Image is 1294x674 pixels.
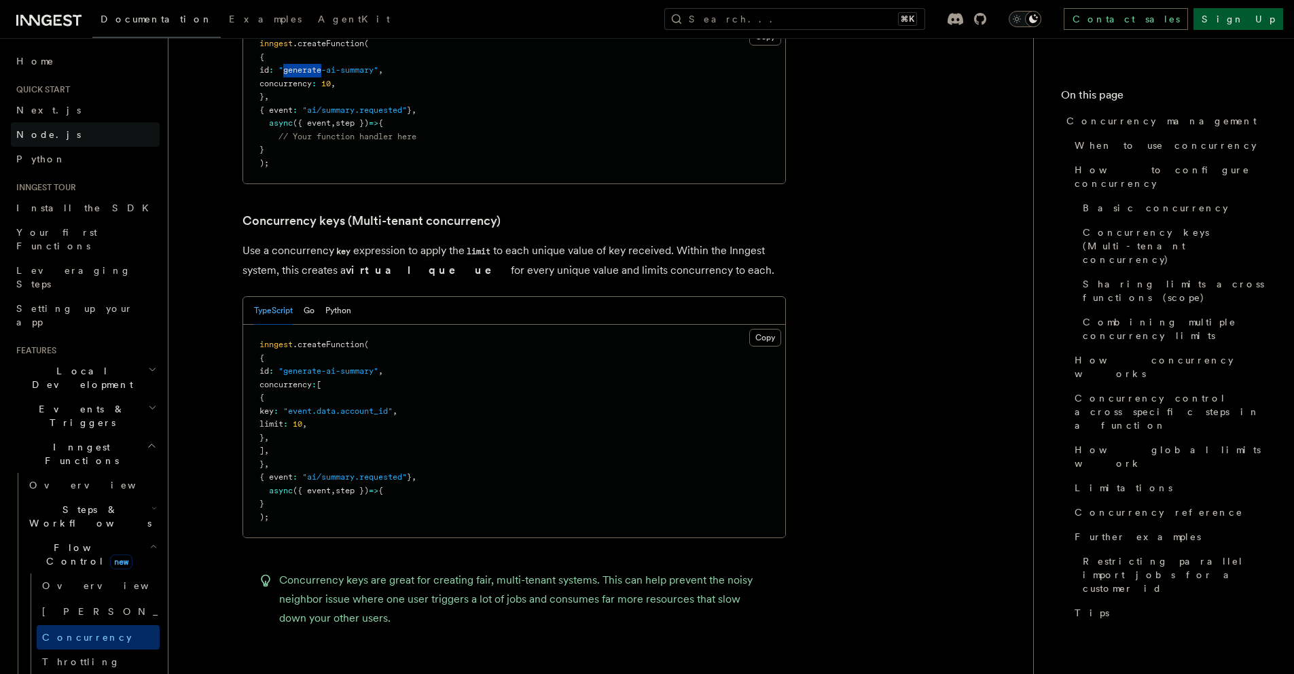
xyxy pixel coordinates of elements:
[378,486,383,495] span: {
[1069,386,1267,438] a: Concurrency control across specific steps in a function
[11,182,76,193] span: Inngest tour
[1193,8,1283,30] a: Sign Up
[259,353,264,363] span: {
[1069,158,1267,196] a: How to configure concurrency
[1061,109,1267,133] a: Concurrency management
[407,472,412,482] span: }
[1075,163,1267,190] span: How to configure concurrency
[317,380,321,389] span: [
[259,158,269,168] span: );
[664,8,925,30] button: Search...⌘K
[1075,530,1201,544] span: Further examples
[278,366,378,376] span: "generate-ai-summary"
[259,340,293,349] span: inngest
[293,118,331,128] span: ({ event
[259,446,264,455] span: ]
[42,580,182,591] span: Overview
[29,480,169,491] span: Overview
[259,65,269,75] span: id
[242,211,501,230] a: Concurrency keys (Multi-tenant concurrency)
[11,345,56,356] span: Features
[16,303,133,327] span: Setting up your app
[331,79,336,88] span: ,
[11,258,160,296] a: Leveraging Steps
[16,54,54,68] span: Home
[312,380,317,389] span: :
[1009,11,1041,27] button: Toggle dark mode
[364,39,369,48] span: (
[1077,196,1267,220] a: Basic concurrency
[11,397,160,435] button: Events & Triggers
[312,79,317,88] span: :
[1069,525,1267,549] a: Further examples
[1077,310,1267,348] a: Combining multiple concurrency limits
[42,656,120,667] span: Throttling
[11,359,160,397] button: Local Development
[229,14,302,24] span: Examples
[259,459,264,469] span: }
[264,92,269,101] span: ,
[369,486,378,495] span: =>
[259,145,264,154] span: }
[1075,139,1257,152] span: When to use concurrency
[1066,114,1257,128] span: Concurrency management
[11,147,160,171] a: Python
[16,154,66,164] span: Python
[11,98,160,122] a: Next.js
[334,246,353,258] code: key
[269,65,274,75] span: :
[302,419,307,429] span: ,
[16,265,131,289] span: Leveraging Steps
[325,297,351,325] button: Python
[1075,505,1243,519] span: Concurrency reference
[369,118,378,128] span: =>
[1083,226,1267,266] span: Concurrency keys (Multi-tenant concurrency)
[336,118,369,128] span: step })
[331,118,336,128] span: ,
[336,486,369,495] span: step })
[318,14,390,24] span: AgentKit
[274,406,278,416] span: :
[24,497,160,535] button: Steps & Workflows
[412,472,416,482] span: ,
[412,105,416,115] span: ,
[259,92,264,101] span: }
[42,632,132,643] span: Concurrency
[321,79,331,88] span: 10
[259,393,264,402] span: {
[37,598,160,625] a: [PERSON_NAME]
[293,472,298,482] span: :
[221,4,310,37] a: Examples
[293,419,302,429] span: 10
[1075,481,1172,495] span: Limitations
[393,406,397,416] span: ,
[11,122,160,147] a: Node.js
[259,499,264,508] span: }
[749,329,781,347] button: Copy
[11,435,160,473] button: Inngest Functions
[92,4,221,38] a: Documentation
[378,366,383,376] span: ,
[378,118,383,128] span: {
[254,297,293,325] button: TypeScript
[16,202,157,213] span: Install the SDK
[110,554,132,569] span: new
[1083,277,1267,304] span: Sharing limits across functions (scope)
[11,220,160,258] a: Your first Functions
[264,459,269,469] span: ,
[269,366,274,376] span: :
[11,49,160,73] a: Home
[264,446,269,455] span: ,
[269,118,293,128] span: async
[1075,606,1109,620] span: Tips
[259,406,274,416] span: key
[1077,272,1267,310] a: Sharing limits across functions (scope)
[259,52,264,62] span: {
[11,196,160,220] a: Install the SDK
[259,512,269,522] span: );
[1069,476,1267,500] a: Limitations
[310,4,398,37] a: AgentKit
[898,12,917,26] kbd: ⌘K
[302,472,407,482] span: "ai/summary.requested"
[293,105,298,115] span: :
